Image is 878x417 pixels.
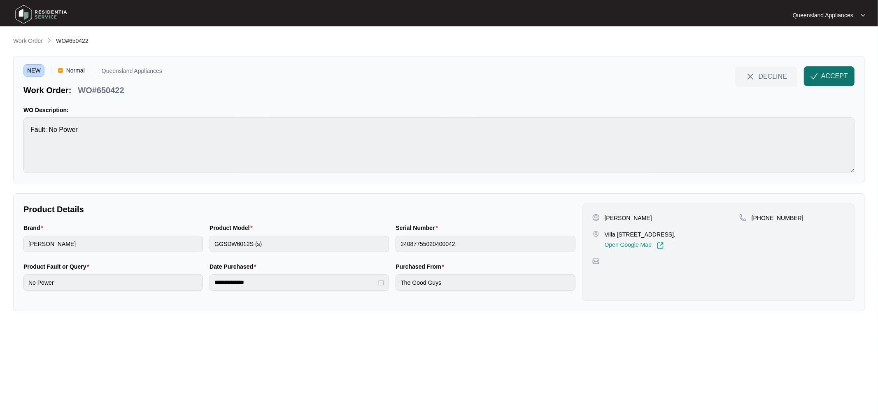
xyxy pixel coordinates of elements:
[861,13,866,17] img: dropdown arrow
[13,37,43,45] p: Work Order
[56,37,88,44] span: WO#650422
[821,71,848,81] span: ACCEPT
[210,236,389,252] input: Product Model
[23,204,575,215] p: Product Details
[23,64,44,77] span: NEW
[210,224,256,232] label: Product Model
[12,2,70,27] img: residentia service logo
[46,37,53,44] img: chevron-right
[605,214,652,222] p: [PERSON_NAME]
[396,224,441,232] label: Serial Number
[745,72,755,82] img: close-Icon
[735,66,797,86] button: close-IconDECLINE
[23,262,93,271] label: Product Fault or Query
[605,230,675,239] p: Villa [STREET_ADDRESS],
[102,68,162,77] p: Queensland Appliances
[592,258,600,265] img: map-pin
[804,66,855,86] button: check-IconACCEPT
[592,230,600,238] img: map-pin
[12,37,44,46] a: Work Order
[214,278,377,287] input: Date Purchased
[657,242,664,249] img: Link-External
[605,242,664,249] a: Open Google Map
[23,274,203,291] input: Product Fault or Query
[210,262,259,271] label: Date Purchased
[23,106,855,114] p: WO Description:
[752,214,803,222] p: [PHONE_NUMBER]
[63,64,88,77] span: Normal
[592,214,600,221] img: user-pin
[78,84,124,96] p: WO#650422
[396,274,575,291] input: Purchased From
[23,236,203,252] input: Brand
[793,11,853,19] p: Queensland Appliances
[23,117,855,173] textarea: Fault: No Power
[58,68,63,73] img: Vercel Logo
[23,224,47,232] label: Brand
[396,262,447,271] label: Purchased From
[396,236,575,252] input: Serial Number
[759,72,787,81] span: DECLINE
[23,84,71,96] p: Work Order:
[739,214,747,221] img: map-pin
[810,73,818,80] img: check-Icon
